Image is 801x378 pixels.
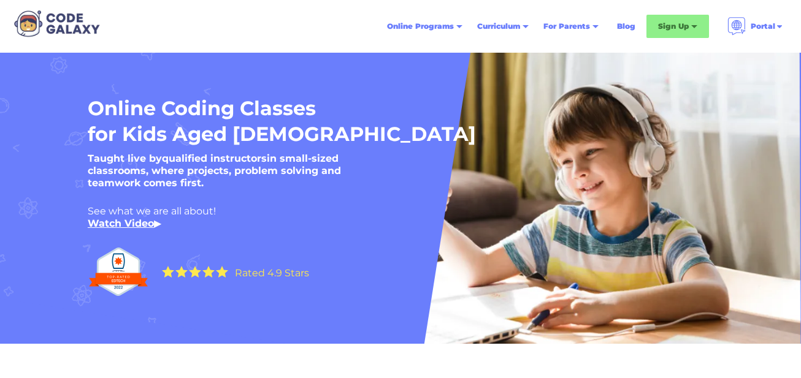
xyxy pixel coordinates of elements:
img: Yellow Star - the Code Galaxy [202,266,215,278]
div: Portal [720,12,791,40]
div: Portal [751,20,775,32]
strong: qualified instructors [162,153,267,164]
div: Curriculum [470,15,536,37]
img: Yellow Star - the Code Galaxy [175,266,188,278]
div: Sign Up [646,15,709,38]
div: Rated 4.9 Stars [235,268,309,278]
div: For Parents [543,20,590,32]
div: See what we are all about! ‍ ▶ [88,205,676,230]
img: Top Rated edtech company [88,242,149,301]
h5: Taught live by in small-sized classrooms, where projects, problem solving and teamwork comes first. [88,153,394,189]
div: Curriculum [477,20,520,32]
img: Yellow Star - the Code Galaxy [216,266,228,278]
div: Sign Up [658,20,689,32]
h1: Online Coding Classes for Kids Aged [DEMOGRAPHIC_DATA] [88,96,618,146]
a: Blog [610,15,643,37]
a: Watch Video [88,217,154,229]
div: Online Programs [380,15,470,37]
img: Yellow Star - the Code Galaxy [189,266,201,278]
div: Online Programs [387,20,454,32]
div: For Parents [536,15,606,37]
img: Yellow Star - the Code Galaxy [162,266,174,278]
